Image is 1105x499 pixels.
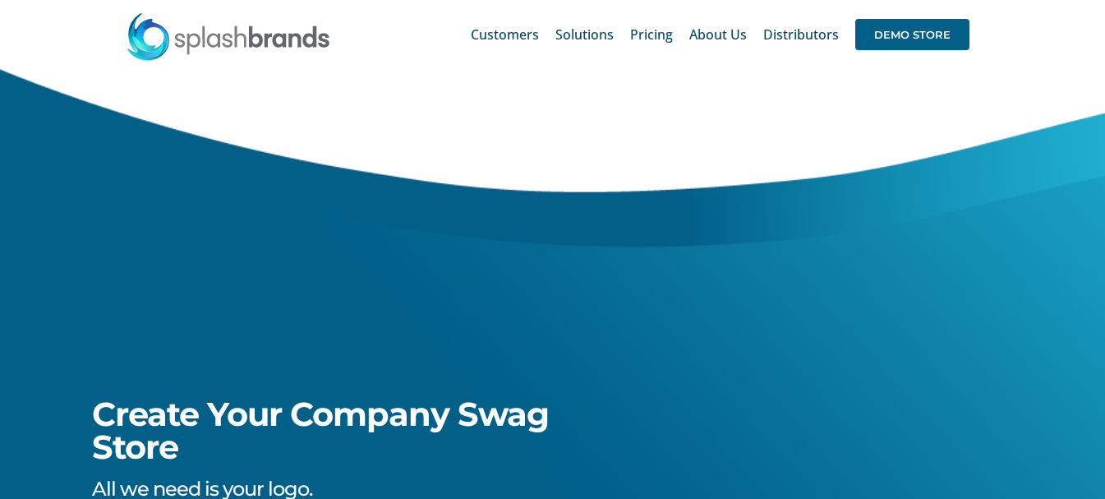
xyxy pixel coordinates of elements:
[855,8,969,61] a: DEMO STORE
[126,12,331,61] img: SplashBrands.com Logo
[471,8,539,61] a: Customers
[689,28,747,41] span: About Us
[92,394,549,467] span: Create Your Company Swag Store
[471,8,969,61] nav: Main Menu
[630,8,673,61] a: Pricing
[555,28,614,41] span: Solutions
[471,28,539,41] span: Customers
[630,28,673,41] span: Pricing
[855,19,969,50] span: DEMO STORE
[763,28,839,41] span: Distributors
[763,8,839,61] a: Distributors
